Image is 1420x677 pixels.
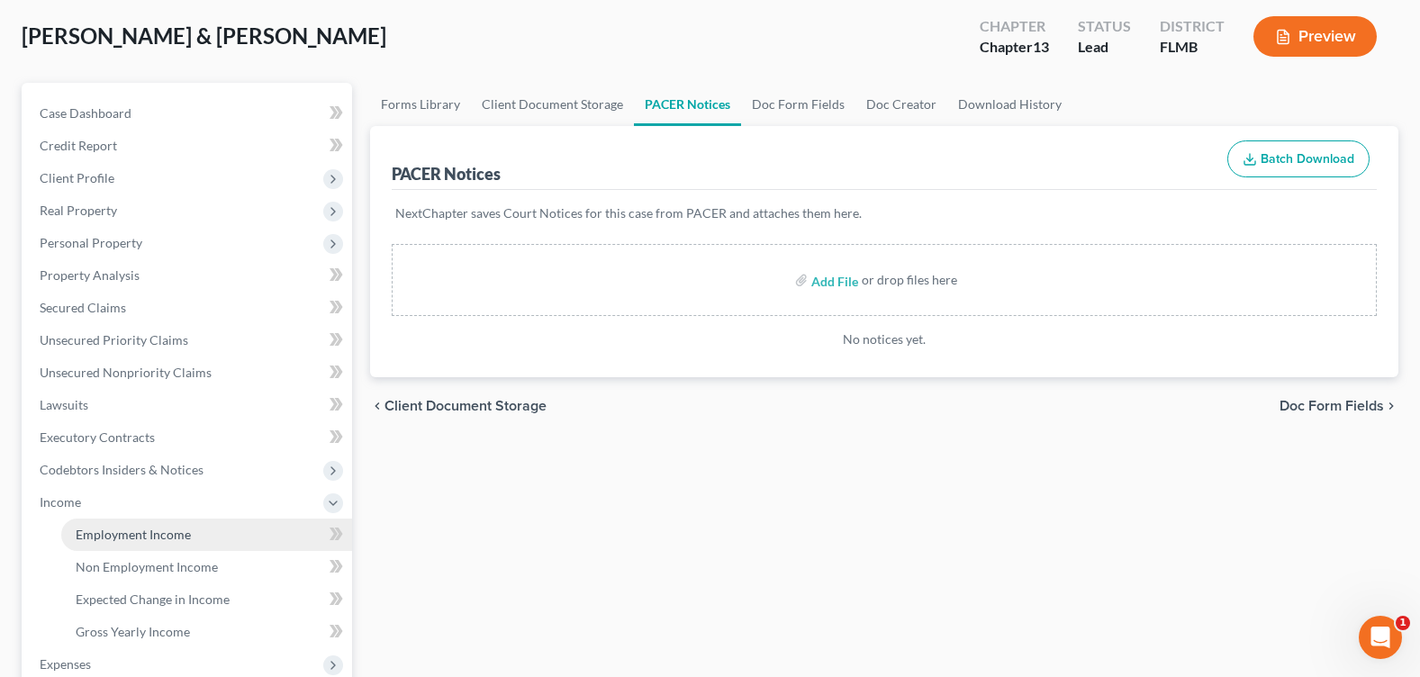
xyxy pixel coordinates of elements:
[471,83,634,126] a: Client Document Storage
[1253,16,1377,57] button: Preview
[40,203,117,218] span: Real Property
[1078,16,1131,37] div: Status
[22,23,386,49] span: [PERSON_NAME] & [PERSON_NAME]
[1227,140,1370,178] button: Batch Download
[392,330,1377,348] p: No notices yet.
[25,292,352,324] a: Secured Claims
[855,83,947,126] a: Doc Creator
[25,421,352,454] a: Executory Contracts
[370,83,471,126] a: Forms Library
[980,16,1049,37] div: Chapter
[61,519,352,551] a: Employment Income
[76,559,218,574] span: Non Employment Income
[76,527,191,542] span: Employment Income
[40,429,155,445] span: Executory Contracts
[40,235,142,250] span: Personal Property
[40,105,131,121] span: Case Dashboard
[40,462,204,477] span: Codebtors Insiders & Notices
[1033,38,1049,55] span: 13
[25,130,352,162] a: Credit Report
[40,365,212,380] span: Unsecured Nonpriority Claims
[1280,399,1384,413] span: Doc Form Fields
[61,616,352,648] a: Gross Yearly Income
[40,656,91,672] span: Expenses
[370,399,547,413] button: chevron_left Client Document Storage
[40,138,117,153] span: Credit Report
[25,324,352,357] a: Unsecured Priority Claims
[40,494,81,510] span: Income
[40,332,188,348] span: Unsecured Priority Claims
[25,97,352,130] a: Case Dashboard
[1160,16,1225,37] div: District
[741,83,855,126] a: Doc Form Fields
[980,37,1049,58] div: Chapter
[76,624,190,639] span: Gross Yearly Income
[76,591,230,607] span: Expected Change in Income
[1160,37,1225,58] div: FLMB
[61,583,352,616] a: Expected Change in Income
[1280,399,1398,413] button: Doc Form Fields chevron_right
[1261,151,1354,167] span: Batch Download
[1359,616,1402,659] iframe: Intercom live chat
[1396,616,1410,630] span: 1
[25,259,352,292] a: Property Analysis
[40,397,88,412] span: Lawsuits
[395,204,1373,222] p: NextChapter saves Court Notices for this case from PACER and attaches them here.
[40,267,140,283] span: Property Analysis
[61,551,352,583] a: Non Employment Income
[862,271,957,289] div: or drop files here
[25,389,352,421] a: Lawsuits
[40,300,126,315] span: Secured Claims
[947,83,1072,126] a: Download History
[25,357,352,389] a: Unsecured Nonpriority Claims
[392,163,501,185] div: PACER Notices
[634,83,741,126] a: PACER Notices
[40,170,114,185] span: Client Profile
[1078,37,1131,58] div: Lead
[370,399,384,413] i: chevron_left
[1384,399,1398,413] i: chevron_right
[384,399,547,413] span: Client Document Storage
